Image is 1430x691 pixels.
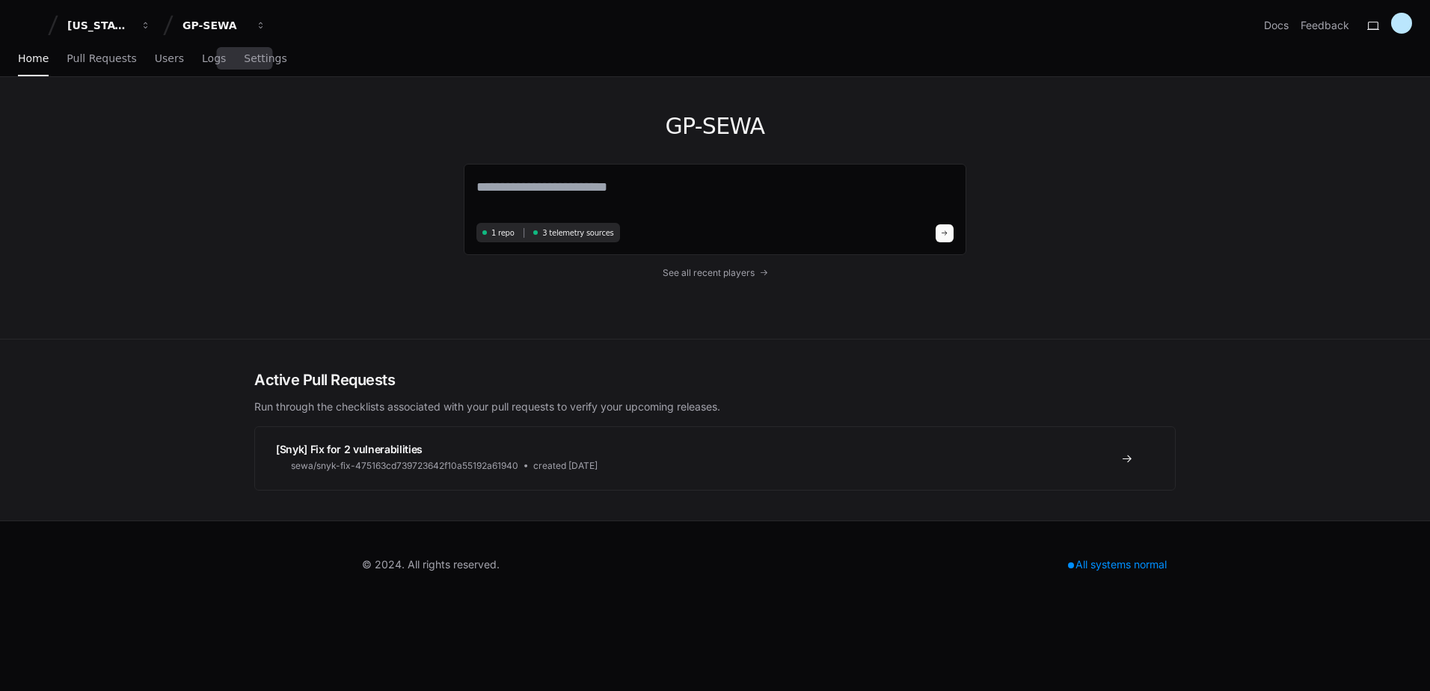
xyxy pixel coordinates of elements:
[276,443,423,455] span: [Snyk] Fix for 2 vulnerabilities
[18,42,49,76] a: Home
[1264,18,1289,33] a: Docs
[67,42,136,76] a: Pull Requests
[244,54,286,63] span: Settings
[244,42,286,76] a: Settings
[155,42,184,76] a: Users
[255,427,1175,490] a: [Snyk] Fix for 2 vulnerabilitiessewa/snyk-fix-475163cd739723642f10a55192a61940created [DATE]
[1301,18,1349,33] button: Feedback
[663,267,755,279] span: See all recent players
[254,369,1176,390] h2: Active Pull Requests
[254,399,1176,414] p: Run through the checklists associated with your pull requests to verify your upcoming releases.
[464,267,966,279] a: See all recent players
[533,460,598,472] span: created [DATE]
[491,227,515,239] span: 1 repo
[177,12,272,39] button: GP-SEWA
[291,460,518,472] span: sewa/snyk-fix-475163cd739723642f10a55192a61940
[362,557,500,572] div: © 2024. All rights reserved.
[61,12,157,39] button: [US_STATE] Pacific
[18,54,49,63] span: Home
[155,54,184,63] span: Users
[1059,554,1176,575] div: All systems normal
[202,42,226,76] a: Logs
[464,113,966,140] h1: GP-SEWA
[67,18,132,33] div: [US_STATE] Pacific
[182,18,247,33] div: GP-SEWA
[202,54,226,63] span: Logs
[542,227,613,239] span: 3 telemetry sources
[67,54,136,63] span: Pull Requests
